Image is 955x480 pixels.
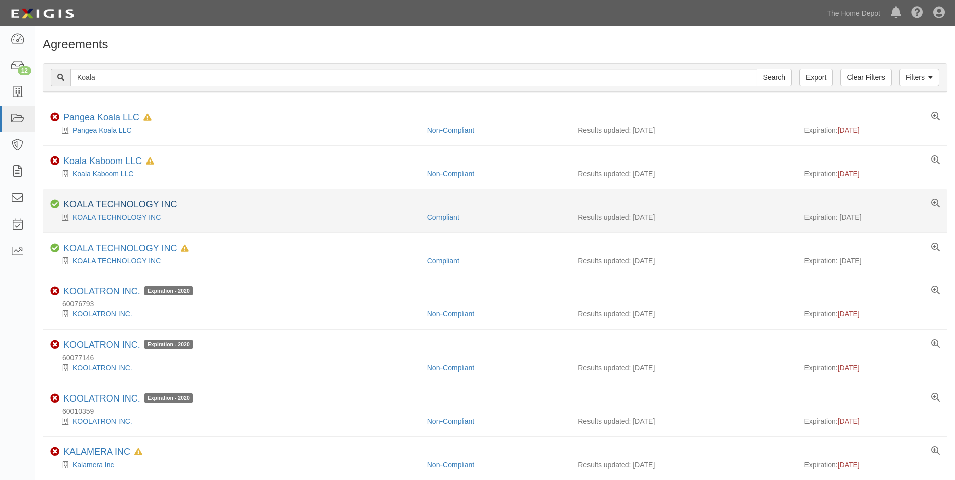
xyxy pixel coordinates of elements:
div: Results updated: [DATE] [578,212,789,222]
a: KOOLATRON INC. [63,286,140,296]
a: View results summary [931,447,940,456]
a: View results summary [931,286,940,295]
a: Compliant [427,257,459,265]
a: Kalamera Inc [72,461,114,469]
i: In Default since 03/16/2025 [143,114,152,121]
a: KALAMERA INC [63,447,130,457]
a: KOOLATRON INC. [72,310,132,318]
i: Help Center - Complianz [911,7,923,19]
a: KOALA TECHNOLOGY INC [72,213,161,221]
a: View results summary [931,243,940,252]
a: Non-Compliant [427,364,474,372]
a: KOOLATRON INC. [72,364,132,372]
div: Pangea Koala LLC [50,125,420,135]
div: KOOLATRON INC. [50,416,420,426]
a: KOALA TECHNOLOGY INC [72,257,161,265]
div: KOALA TECHNOLOGY INC [63,199,177,210]
div: 60077146 [50,353,947,363]
a: Non-Compliant [427,126,474,134]
a: Non-Compliant [427,417,474,425]
a: Koala Kaboom LLC [63,156,142,166]
div: Pangea Koala LLC [63,112,152,123]
a: View results summary [931,340,940,349]
div: Results updated: [DATE] [578,363,789,373]
i: In Default since 01/22/2025 [134,449,142,456]
a: Filters [899,69,939,86]
span: Expiration - 2020 [144,340,193,349]
a: View results summary [931,199,940,208]
a: KOALA TECHNOLOGY INC [63,243,177,253]
i: Non-Compliant [50,447,59,456]
a: The Home Depot [822,3,886,23]
h1: Agreements [43,38,947,51]
div: KOALA TECHNOLOGY INC [50,212,420,222]
span: [DATE] [838,126,860,134]
a: Pangea Koala LLC [63,112,139,122]
a: Koala Kaboom LLC [72,170,133,178]
a: Pangea Koala LLC [72,126,132,134]
div: Koala Kaboom LLC [63,156,154,167]
div: KOALA TECHNOLOGY INC [63,243,189,254]
div: KOOLATRON INC. [50,309,420,319]
div: Kalamera Inc [50,460,420,470]
div: 60010359 [50,406,947,416]
div: Results updated: [DATE] [578,125,789,135]
div: KOOLATRON INC. [63,286,193,297]
div: Expiration: [804,460,939,470]
span: Expiration - 2020 [144,393,193,403]
div: KOOLATRON INC. [63,340,193,351]
div: Results updated: [DATE] [578,460,789,470]
span: [DATE] [838,310,860,318]
a: KOALA TECHNOLOGY INC [63,199,177,209]
div: KALAMERA INC [63,447,142,458]
div: Results updated: [DATE] [578,309,789,319]
input: Search [70,69,757,86]
div: Expiration: [804,309,939,319]
div: KOALA TECHNOLOGY INC [50,256,420,266]
a: Clear Filters [840,69,891,86]
div: Expiration: [804,416,939,426]
span: [DATE] [838,417,860,425]
a: View results summary [931,112,940,121]
i: In Default since 10/09/2025 [181,245,189,252]
div: 60076793 [50,299,947,309]
div: Expiration: [DATE] [804,212,939,222]
a: Non-Compliant [427,310,474,318]
div: 12 [18,66,31,75]
div: KOOLATRON INC. [50,363,420,373]
a: Export [799,69,833,86]
i: Non-Compliant [50,113,59,122]
a: View results summary [931,156,940,165]
div: Expiration: [804,363,939,373]
a: Compliant [427,213,459,221]
div: Koala Kaboom LLC [50,169,420,179]
i: Non-Compliant [50,394,59,403]
i: Compliant [50,200,59,209]
input: Search [757,69,792,86]
span: Expiration - 2020 [144,286,193,295]
span: [DATE] [838,364,860,372]
a: Non-Compliant [427,461,474,469]
a: Non-Compliant [427,170,474,178]
div: Results updated: [DATE] [578,256,789,266]
a: KOOLATRON INC. [63,340,140,350]
img: logo-5460c22ac91f19d4615b14bd174203de0afe785f0fc80cf4dbbc73dc1793850b.png [8,5,77,23]
div: Expiration: [804,125,939,135]
div: Expiration: [804,169,939,179]
div: Results updated: [DATE] [578,169,789,179]
div: KOOLATRON INC. [63,393,193,405]
span: [DATE] [838,461,860,469]
i: Non-Compliant [50,156,59,166]
span: [DATE] [838,170,860,178]
div: Expiration: [DATE] [804,256,939,266]
i: Compliant [50,244,59,253]
i: Non-Compliant [50,287,59,296]
a: View results summary [931,393,940,403]
i: In Default since 05/29/2025 [146,158,154,165]
i: Non-Compliant [50,340,59,349]
a: KOOLATRON INC. [72,417,132,425]
div: Results updated: [DATE] [578,416,789,426]
a: KOOLATRON INC. [63,393,140,404]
